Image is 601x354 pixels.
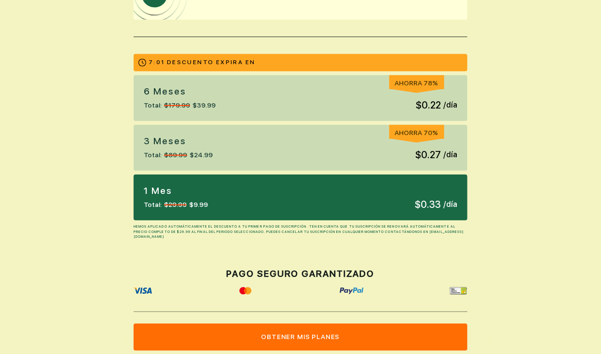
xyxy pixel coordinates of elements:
p: 6 Meses [144,85,216,98]
img: icon [237,287,254,295]
span: $89.99 [164,150,187,160]
p: 3 Meses [144,135,213,148]
span: $9.99 [189,200,208,210]
span: Total: [144,200,162,210]
span: AHORRA 70% [395,129,438,136]
span: Total: [144,150,162,160]
span: $0.33 [415,197,441,212]
span: Total: [144,100,162,110]
span: $29.99 [164,200,187,210]
span: $0.22 [416,98,441,112]
p: 7:01 DESCUENTO EXPIRA EN [149,59,256,67]
span: $39.99 [192,100,216,110]
button: Obtener mis planes [134,324,467,351]
span: / día [443,99,457,111]
p: HEMOS APLICADO AUTOMÁTICAMENTE EL DESCUENTO A TU PRIMER PAGO DE SUSCRIPCIÓN. TEN EN CUENTA QUE TU... [134,224,467,240]
p: 1 Mes [144,185,208,197]
img: icon [134,287,152,295]
span: / día [443,199,457,210]
span: / día [443,149,457,161]
img: icon [340,287,364,295]
img: ssl-secure [450,287,467,295]
h2: PAGO SEGURO GARANTIZADO [134,269,467,280]
span: $24.99 [190,150,213,160]
span: $0.27 [415,148,441,162]
span: AHORRA 78% [395,79,438,87]
span: $179.99 [164,100,190,110]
